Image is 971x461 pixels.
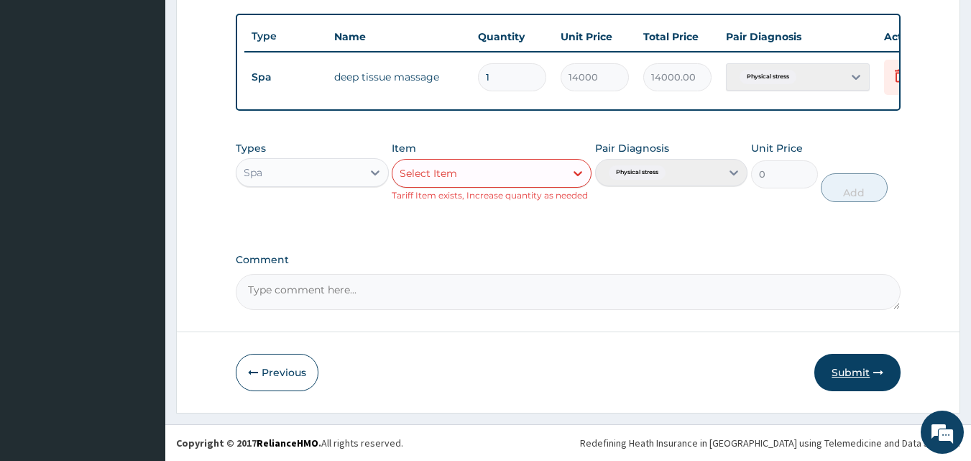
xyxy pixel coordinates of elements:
td: deep tissue massage [327,63,471,91]
div: Redefining Heath Insurance in [GEOGRAPHIC_DATA] using Telemedicine and Data Science! [580,436,960,450]
div: Spa [244,165,262,180]
th: Pair Diagnosis [719,22,877,51]
th: Quantity [471,22,553,51]
span: We're online! [83,139,198,284]
footer: All rights reserved. [165,424,971,461]
strong: Copyright © 2017 . [176,437,321,449]
a: RelianceHMO [257,437,318,449]
div: Chat with us now [75,81,241,99]
th: Type [244,23,327,50]
th: Total Price [636,22,719,51]
label: Pair Diagnosis [595,141,669,155]
button: Previous [236,354,318,391]
td: Spa [244,64,327,91]
img: d_794563401_company_1708531726252_794563401 [27,72,58,108]
th: Name [327,22,471,51]
div: Minimize live chat window [236,7,270,42]
label: Comment [236,254,901,266]
label: Item [392,141,416,155]
label: Unit Price [751,141,803,155]
textarea: Type your message and hit 'Enter' [7,308,274,358]
th: Unit Price [553,22,636,51]
th: Actions [877,22,949,51]
small: Tariff Item exists, Increase quantity as needed [392,190,588,201]
div: Select Item [400,166,457,181]
button: Add [821,173,888,202]
label: Types [236,142,266,155]
button: Submit [814,354,901,391]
